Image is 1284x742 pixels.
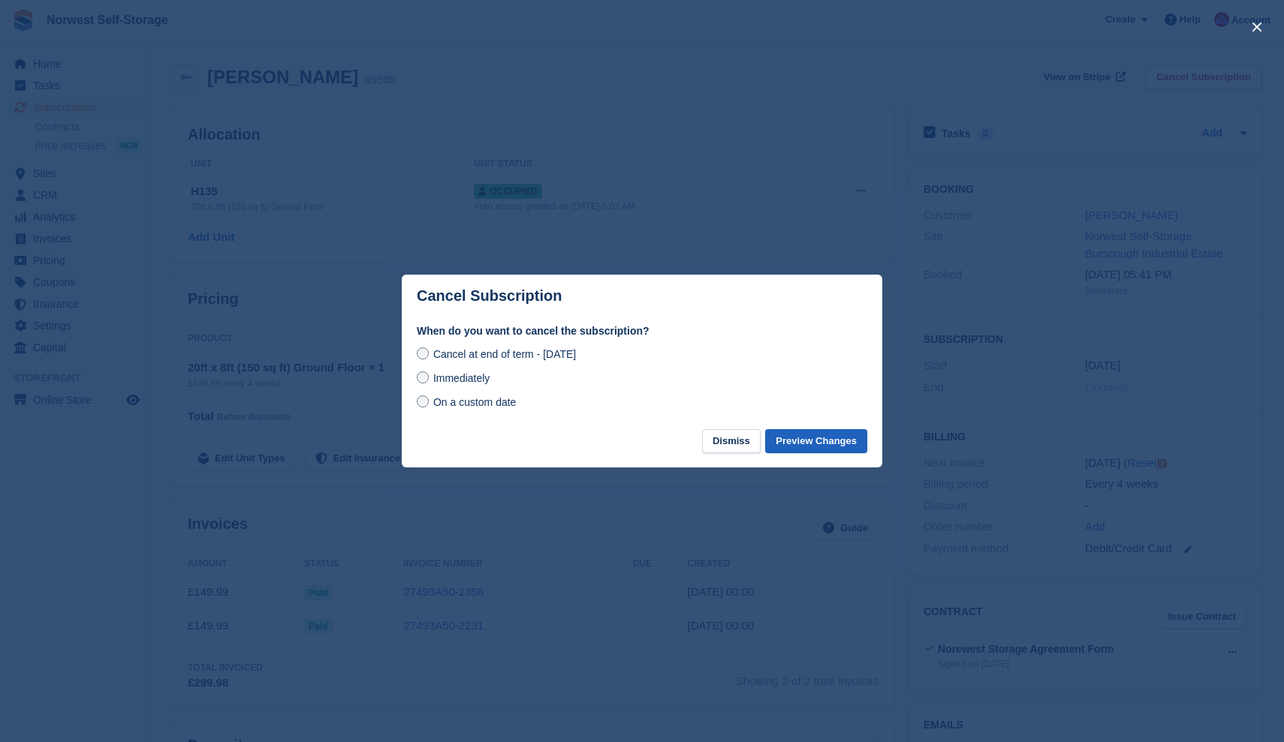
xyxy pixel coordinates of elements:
[433,372,490,384] span: Immediately
[433,396,517,408] span: On a custom date
[417,323,867,339] label: When do you want to cancel the subscription?
[433,348,576,360] span: Cancel at end of term - [DATE]
[417,395,429,407] input: On a custom date
[1245,15,1269,39] button: close
[765,429,867,454] button: Preview Changes
[417,347,429,359] input: Cancel at end of term - [DATE]
[702,429,761,454] button: Dismiss
[417,371,429,383] input: Immediately
[417,287,562,305] p: Cancel Subscription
